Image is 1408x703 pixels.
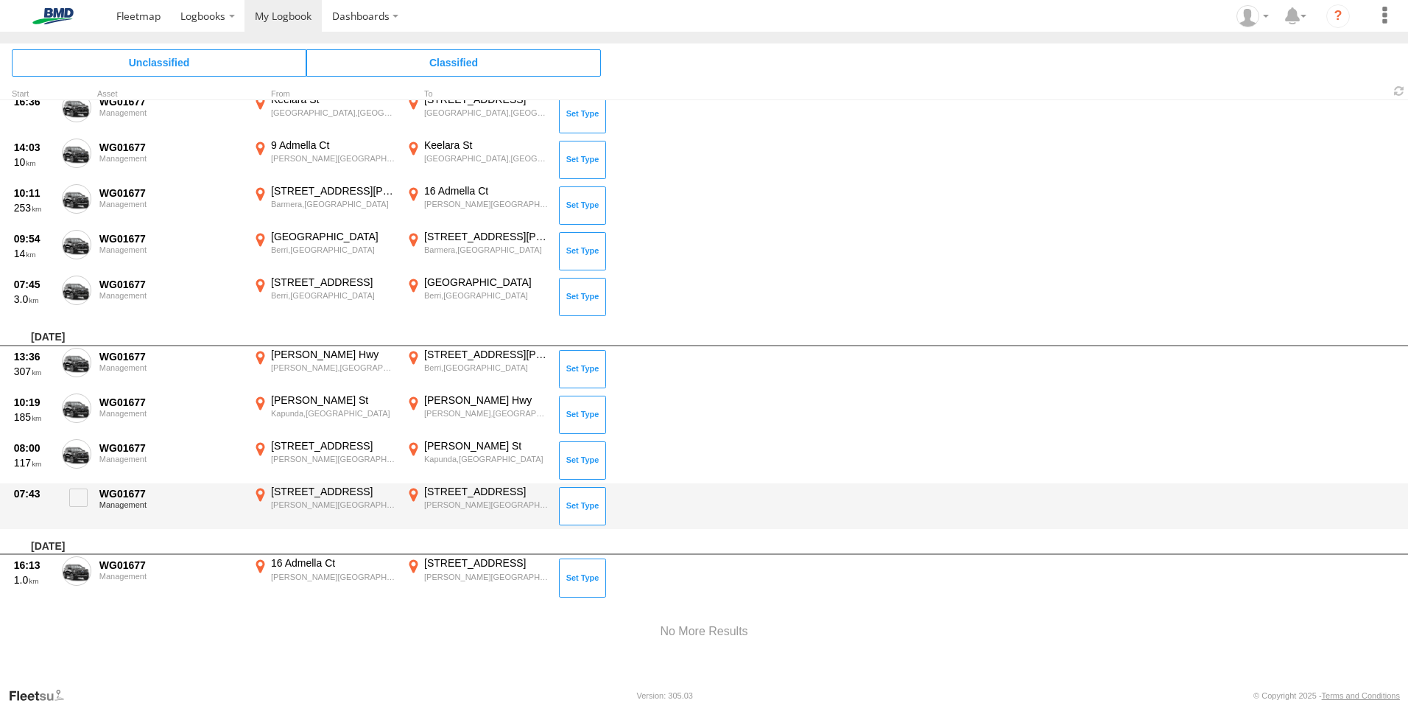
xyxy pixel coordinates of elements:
[404,276,551,318] label: Click to View Event Location
[271,153,395,164] div: [PERSON_NAME][GEOGRAPHIC_DATA],[GEOGRAPHIC_DATA]
[271,230,395,243] div: [GEOGRAPHIC_DATA]
[271,290,395,301] div: Berri,[GEOGRAPHIC_DATA]
[14,186,54,200] div: 10:11
[424,408,549,419] div: [PERSON_NAME],[GEOGRAPHIC_DATA]
[14,141,54,154] div: 14:03
[99,409,242,418] div: Management
[404,485,551,528] label: Click to View Event Location
[250,230,398,273] label: Click to View Event Location
[271,93,395,106] div: Keelara St
[271,572,395,582] div: [PERSON_NAME][GEOGRAPHIC_DATA],[GEOGRAPHIC_DATA]
[559,141,606,179] button: Click to Set
[424,230,549,243] div: [STREET_ADDRESS][PERSON_NAME]
[404,184,551,227] label: Click to View Event Location
[271,500,395,510] div: [PERSON_NAME][GEOGRAPHIC_DATA],[GEOGRAPHIC_DATA]
[424,394,549,407] div: [PERSON_NAME] Hwy
[424,199,549,209] div: [PERSON_NAME][GEOGRAPHIC_DATA],[GEOGRAPHIC_DATA]
[404,439,551,482] label: Click to View Event Location
[99,108,242,117] div: Management
[99,154,242,163] div: Management
[250,348,398,391] label: Click to View Event Location
[424,572,549,582] div: [PERSON_NAME][GEOGRAPHIC_DATA],[GEOGRAPHIC_DATA]
[271,394,395,407] div: [PERSON_NAME] St
[1253,691,1400,700] div: © Copyright 2025 -
[559,559,606,597] button: Click to Set
[271,108,395,118] div: [GEOGRAPHIC_DATA],[GEOGRAPHIC_DATA]
[424,276,549,289] div: [GEOGRAPHIC_DATA]
[424,139,549,152] div: Keelara St
[404,139,551,181] label: Click to View Event Location
[271,485,395,498] div: [STREET_ADDRESS]
[404,394,551,436] label: Click to View Event Location
[14,456,54,469] div: 117
[12,91,56,98] div: Click to Sort
[424,108,549,118] div: [GEOGRAPHIC_DATA],[GEOGRAPHIC_DATA]
[250,93,398,136] label: Click to View Event Location
[404,348,551,391] label: Click to View Event Location
[14,487,54,500] div: 07:43
[250,139,398,181] label: Click to View Event Location
[424,485,549,498] div: [STREET_ADDRESS]
[14,441,54,455] div: 08:00
[99,278,242,291] div: WG01677
[424,556,549,570] div: [STREET_ADDRESS]
[250,276,398,318] label: Click to View Event Location
[271,556,395,570] div: 16 Admella Ct
[404,93,551,136] label: Click to View Event Location
[14,410,54,424] div: 185
[14,232,54,245] div: 09:54
[250,184,398,227] label: Click to View Event Location
[99,572,242,581] div: Management
[99,455,242,464] div: Management
[99,363,242,372] div: Management
[99,232,242,245] div: WG01677
[12,49,306,76] span: Click to view Unclassified Trips
[404,91,551,98] div: To
[99,95,242,108] div: WG01677
[1322,691,1400,700] a: Terms and Conditions
[559,186,606,225] button: Click to Set
[424,245,549,255] div: Barmera,[GEOGRAPHIC_DATA]
[424,363,549,373] div: Berri,[GEOGRAPHIC_DATA]
[559,396,606,434] button: Click to Set
[559,278,606,316] button: Click to Set
[99,441,242,455] div: WG01677
[1326,4,1350,28] i: ?
[271,439,395,452] div: [STREET_ADDRESS]
[559,441,606,480] button: Click to Set
[559,232,606,270] button: Click to Set
[99,487,242,500] div: WG01677
[424,500,549,510] div: [PERSON_NAME][GEOGRAPHIC_DATA],[GEOGRAPHIC_DATA]
[99,186,242,200] div: WG01677
[14,247,54,260] div: 14
[8,688,76,703] a: Visit our Website
[99,200,242,209] div: Management
[250,394,398,436] label: Click to View Event Location
[1231,5,1274,27] div: Chris Hannah
[271,454,395,464] div: [PERSON_NAME][GEOGRAPHIC_DATA],[GEOGRAPHIC_DATA]
[404,556,551,599] label: Click to View Event Location
[559,487,606,525] button: Click to Set
[99,245,242,254] div: Management
[99,559,242,572] div: WG01677
[424,290,549,301] div: Berri,[GEOGRAPHIC_DATA]
[14,155,54,169] div: 10
[14,396,54,409] div: 10:19
[306,49,601,76] span: Click to view Classified Trips
[15,8,91,24] img: bmd-logo.svg
[97,91,244,98] div: Asset
[14,95,54,108] div: 16:36
[14,278,54,291] div: 07:45
[271,348,395,361] div: [PERSON_NAME] Hwy
[271,363,395,373] div: [PERSON_NAME],[GEOGRAPHIC_DATA]
[424,153,549,164] div: [GEOGRAPHIC_DATA],[GEOGRAPHIC_DATA]
[99,350,242,363] div: WG01677
[250,556,398,599] label: Click to View Event Location
[99,291,242,300] div: Management
[271,245,395,255] div: Berri,[GEOGRAPHIC_DATA]
[14,201,54,214] div: 253
[271,184,395,197] div: [STREET_ADDRESS][PERSON_NAME]
[250,439,398,482] label: Click to View Event Location
[99,396,242,409] div: WG01677
[271,276,395,289] div: [STREET_ADDRESS]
